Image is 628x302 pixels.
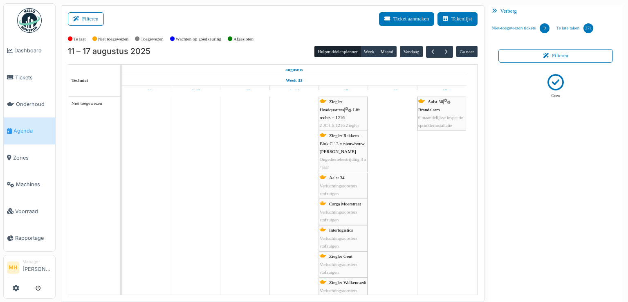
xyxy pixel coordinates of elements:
label: Afgesloten [233,36,253,43]
span: Rapportage [15,234,52,242]
a: Week 33 [284,75,305,86]
a: Agenda [4,117,55,144]
a: 14 augustus 2025 [287,86,301,96]
a: 16 augustus 2025 [386,86,400,96]
span: Tickets [15,74,52,81]
button: Takenlijst [437,12,477,26]
a: Niet-toegewezen tickets [489,17,553,39]
a: Voorraad [4,198,55,224]
button: Vandaag [400,46,422,57]
span: Verluchtingsroosters stofzuigen [320,288,357,301]
a: Te late taken [553,17,597,39]
span: Ziegler Rekkem - Blok C 13 = nieuwbouw [PERSON_NAME] [320,133,365,153]
label: Niet toegewezen [98,36,128,43]
div: | [320,98,367,137]
label: Te laat [74,36,86,43]
span: Carga Moerstraat [329,201,361,206]
button: Ticket aanmaken [379,12,434,26]
span: 6 maandelijkse inspectie sprinklerinstallatie [418,115,463,128]
img: Badge_color-CXgf-gQk.svg [17,8,42,33]
button: Week [361,46,378,57]
div: 0 [540,23,549,33]
span: Ziegler Gent [329,254,352,259]
a: 11 augustus 2025 [139,86,154,96]
span: Interlogistics [329,228,353,232]
span: Agenda [13,127,52,135]
span: Lift rechts = 1216 [320,107,360,120]
span: 2 JC lift 1216 Ziegler HQ [320,123,359,135]
button: Filteren [68,12,104,26]
li: [PERSON_NAME] [22,259,52,276]
span: Verluchtingsroosters stofzuigen [320,210,357,222]
label: Toegewezen [141,36,164,43]
span: Machines [16,180,52,188]
a: Rapportage [4,225,55,251]
a: Machines [4,171,55,198]
a: 12 augustus 2025 [189,86,202,96]
button: Ga naar [456,46,478,57]
span: Zones [13,154,52,162]
a: 15 augustus 2025 [336,86,350,96]
div: | [418,98,465,129]
label: Wachten op goedkeuring [176,36,222,43]
span: Verluchtingsroosters stofzuigen [320,236,357,248]
button: Hulpmiddelenplanner [314,46,361,57]
a: 17 augustus 2025 [435,86,449,96]
div: Verberg [489,5,623,17]
a: Dashboard [4,37,55,64]
span: Aalst 36 [428,99,443,104]
button: Filteren [498,49,613,63]
span: Ziegler Headquarters [320,99,344,112]
a: Onderhoud [4,91,55,117]
li: MH [7,261,19,274]
div: Niet toegewezen [72,100,117,107]
a: 13 augustus 2025 [237,86,253,96]
span: Verluchtingsroosters stofzuigen [320,183,357,196]
span: Aalst 34 [329,175,345,180]
span: Dashboard [14,47,52,54]
div: 371 [583,23,593,33]
a: MH Manager[PERSON_NAME] [7,259,52,278]
button: Volgende [439,46,453,58]
span: Technici [72,78,88,83]
button: Maand [377,46,397,57]
span: Verluchtingsroosters stofzuigen [320,262,357,275]
button: Vorige [426,46,440,58]
a: Tickets [4,64,55,90]
span: Onderhoud [16,100,52,108]
span: Brandalarm [418,107,440,112]
span: Ongediertebestrijding 4 x / jaar [320,157,366,169]
h2: 11 – 17 augustus 2025 [68,47,150,56]
a: Zones [4,144,55,171]
a: 11 augustus 2025 [283,65,305,75]
div: Manager [22,259,52,265]
span: Voorraad [15,207,52,215]
p: Geen [552,93,560,99]
span: Ziegler Welkenraedt [329,280,366,285]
